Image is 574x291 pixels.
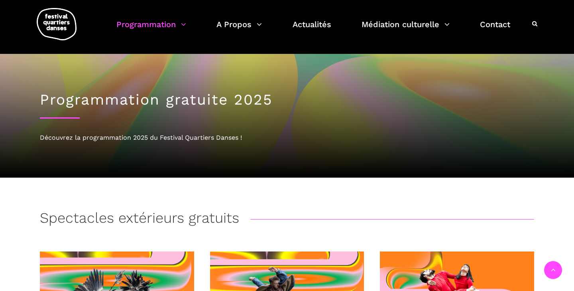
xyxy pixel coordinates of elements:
[40,91,534,109] h1: Programmation gratuite 2025
[480,18,510,41] a: Contact
[116,18,186,41] a: Programmation
[362,18,450,41] a: Médiation culturelle
[40,210,239,230] h3: Spectacles extérieurs gratuits
[37,8,77,40] img: logo-fqd-med
[40,133,534,143] div: Découvrez la programmation 2025 du Festival Quartiers Danses !
[216,18,262,41] a: A Propos
[293,18,331,41] a: Actualités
